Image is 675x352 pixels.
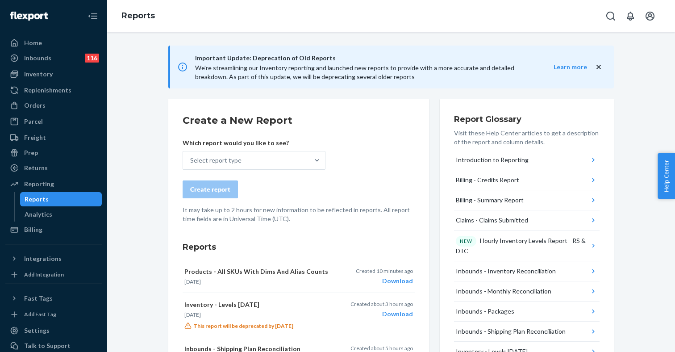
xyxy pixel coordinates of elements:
[5,161,102,175] a: Returns
[183,205,415,223] p: It may take up to 2 hours for new information to be reflected in reports. All report time fields ...
[195,64,514,80] span: We're streamlining our Inventory reporting and launched new reports to provide with a more accura...
[5,51,102,65] a: Inbounds116
[454,230,600,261] button: NEWHourly Inventory Levels Report - RS & DTC
[24,225,42,234] div: Billing
[5,36,102,50] a: Home
[24,54,51,63] div: Inbounds
[454,261,600,281] button: Inbounds - Inventory Reconciliation
[184,278,201,285] time: [DATE]
[5,222,102,237] a: Billing
[454,150,600,170] button: Introduction to Reporting
[5,83,102,97] a: Replenishments
[24,180,54,189] div: Reporting
[190,185,230,194] div: Create report
[5,130,102,145] a: Freight
[184,311,201,318] time: [DATE]
[602,7,620,25] button: Open Search Box
[5,114,102,129] a: Parcel
[184,300,335,309] p: Inventory - Levels [DATE]
[454,302,600,322] button: Inbounds - Packages
[195,53,536,63] span: Important Update: Deprecation of Old Reports
[24,101,46,110] div: Orders
[190,156,242,165] div: Select report type
[25,195,49,204] div: Reports
[25,210,52,219] div: Analytics
[454,170,600,190] button: Billing - Credits Report
[24,254,62,263] div: Integrations
[5,323,102,338] a: Settings
[456,287,551,296] div: Inbounds - Monthly Reconciliation
[456,176,519,184] div: Billing - Credits Report
[24,163,48,172] div: Returns
[5,177,102,191] a: Reporting
[5,291,102,306] button: Fast Tags
[350,300,413,308] p: Created about 3 hours ago
[356,267,413,275] p: Created 10 minutes ago
[454,281,600,302] button: Inbounds - Monthly Reconciliation
[183,260,415,293] button: Products - All SKUs With Dims And Alias Counts[DATE]Created 10 minutes agoDownload
[85,54,99,63] div: 116
[24,271,64,278] div: Add Integration
[24,341,71,350] div: Talk to Support
[454,113,600,125] h3: Report Glossary
[460,238,472,245] p: NEW
[24,310,56,318] div: Add Fast Tag
[536,63,587,71] button: Learn more
[24,326,50,335] div: Settings
[183,138,325,147] p: Which report would you like to see?
[114,3,162,29] ol: breadcrumbs
[454,129,600,147] p: Visit these Help Center articles to get a description of the report and column details.
[183,113,415,128] h2: Create a New Report
[456,196,524,205] div: Billing - Summary Report
[5,67,102,81] a: Inventory
[456,155,529,164] div: Introduction to Reporting
[84,7,102,25] button: Close Navigation
[617,325,666,348] iframe: Opens a widget where you can chat to one of our agents
[5,146,102,160] a: Prep
[10,12,48,21] img: Flexport logo
[183,293,415,337] button: Inventory - Levels [DATE][DATE]This report will be deprecated by [DATE]Created about 3 hours agoD...
[456,216,528,225] div: Claims - Claims Submitted
[454,190,600,210] button: Billing - Summary Report
[5,309,102,320] a: Add Fast Tag
[356,277,413,285] div: Download
[20,192,102,206] a: Reports
[184,322,335,330] p: This report will be deprecated by [DATE]
[24,294,53,303] div: Fast Tags
[456,236,589,256] div: Hourly Inventory Levels Report - RS & DTC
[621,7,639,25] button: Open notifications
[24,133,46,142] div: Freight
[5,251,102,266] button: Integrations
[121,11,155,21] a: Reports
[24,70,53,79] div: Inventory
[24,38,42,47] div: Home
[183,241,415,253] h3: Reports
[183,180,238,198] button: Create report
[456,327,566,336] div: Inbounds - Shipping Plan Reconciliation
[20,207,102,222] a: Analytics
[594,63,603,72] button: close
[184,267,335,276] p: Products - All SKUs With Dims And Alias Counts
[350,310,413,318] div: Download
[456,307,514,316] div: Inbounds - Packages
[454,322,600,342] button: Inbounds - Shipping Plan Reconciliation
[24,148,38,157] div: Prep
[24,117,43,126] div: Parcel
[5,98,102,113] a: Orders
[454,210,600,230] button: Claims - Claims Submitted
[5,269,102,280] a: Add Integration
[641,7,659,25] button: Open account menu
[658,153,675,199] button: Help Center
[456,267,556,276] div: Inbounds - Inventory Reconciliation
[24,86,71,95] div: Replenishments
[350,344,413,352] p: Created about 5 hours ago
